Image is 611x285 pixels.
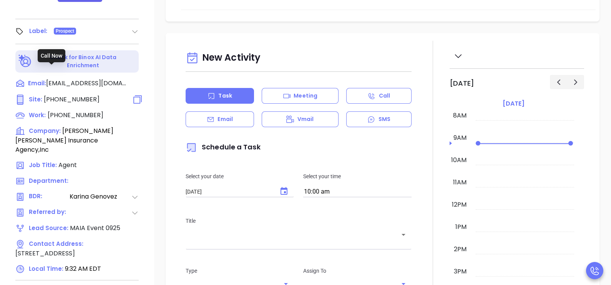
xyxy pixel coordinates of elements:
[303,267,412,275] p: Assign To
[29,177,68,185] span: Department:
[58,161,77,169] span: Agent
[452,267,468,276] div: 3pm
[379,115,390,123] p: SMS
[48,111,103,119] span: [PHONE_NUMBER]
[29,161,57,169] span: Job Title:
[29,224,68,232] span: Lead Source:
[186,142,261,152] span: Schedule a Task
[186,172,294,181] p: Select your date
[550,75,567,89] button: Previous day
[29,192,69,202] span: BDR:
[186,48,412,68] div: New Activity
[29,240,83,248] span: Contact Address:
[29,95,42,103] span: Site :
[18,55,32,68] img: Ai-Enrich-DaqCidB-.svg
[29,25,48,37] div: Label:
[186,189,272,195] input: MM/DD/YYYY
[15,126,113,154] span: [PERSON_NAME] [PERSON_NAME] Insurance Agency,Inc
[29,111,46,119] span: Work:
[56,27,75,35] span: Prospect
[70,192,131,202] span: Karina Genovez
[186,217,412,225] p: Title
[33,53,133,70] p: Check for Binox AI Data Enrichment
[29,265,63,273] span: Local Time:
[501,98,526,109] a: [DATE]
[29,208,69,217] span: Referred by:
[38,49,65,62] div: Call Now
[450,200,468,209] div: 12pm
[303,172,412,181] p: Select your time
[379,92,390,100] p: Call
[450,156,468,165] div: 10am
[44,95,100,104] span: [PHONE_NUMBER]
[452,245,468,254] div: 2pm
[46,79,127,88] span: [EMAIL_ADDRESS][DOMAIN_NAME]
[70,224,120,232] span: MAIA Event 0925
[567,75,584,89] button: Next day
[452,111,468,120] div: 8am
[65,264,101,273] span: 9:32 AM EDT
[29,127,61,135] span: Company:
[28,79,46,89] span: Email:
[297,115,314,123] p: Vmail
[275,182,293,200] button: Choose date, selected date is Sep 27, 2025
[294,92,317,100] p: Meeting
[452,133,468,142] div: 9am
[450,79,474,88] h2: [DATE]
[218,92,232,100] p: Task
[452,178,468,187] div: 11am
[15,249,75,258] span: [STREET_ADDRESS]
[186,267,294,275] p: Type
[218,115,233,123] p: Email
[398,229,409,240] button: Open
[454,222,468,232] div: 1pm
